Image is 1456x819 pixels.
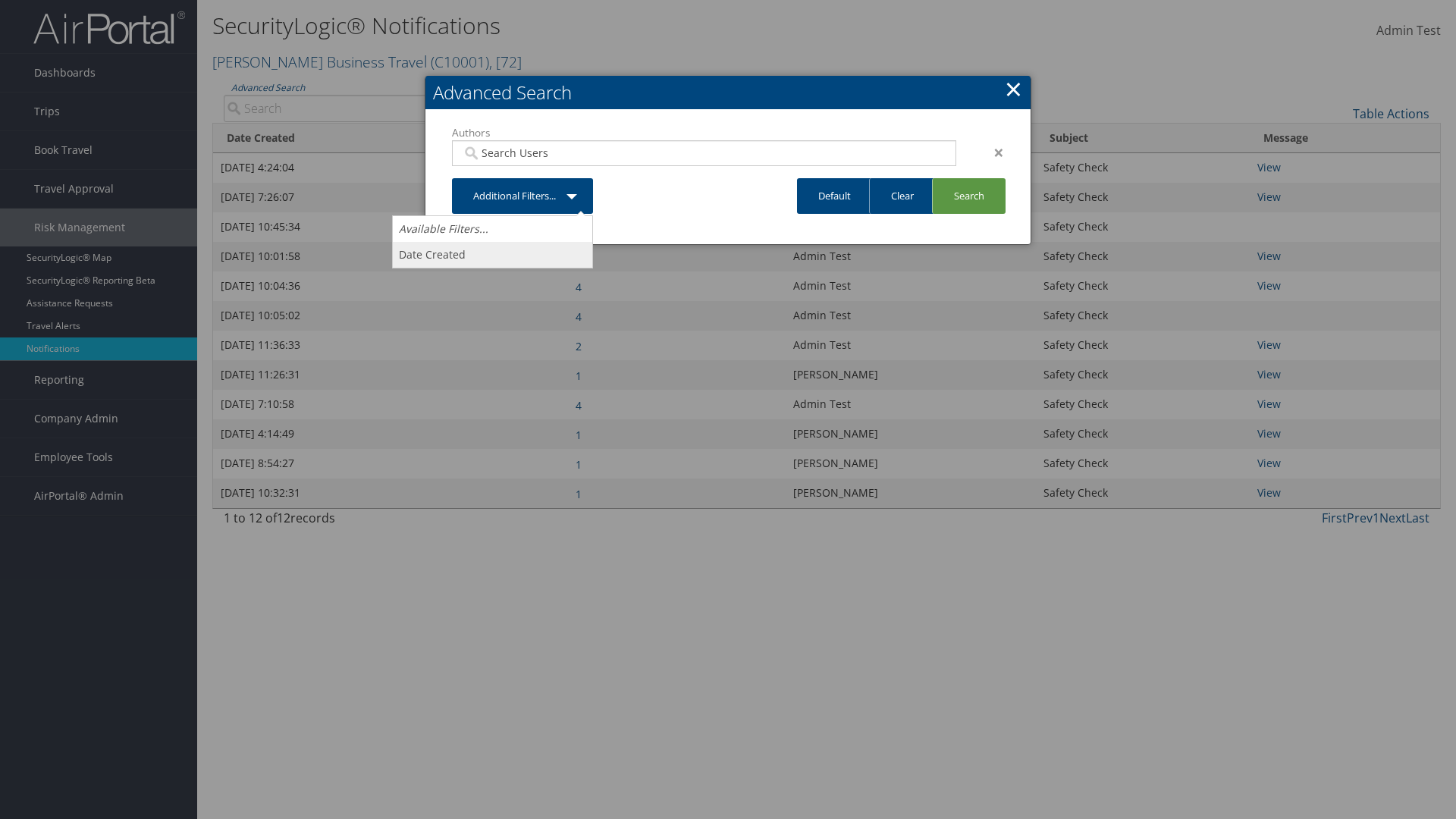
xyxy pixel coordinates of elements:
[452,125,956,140] label: Authors
[399,221,488,236] i: Available Filters...
[462,146,946,161] input: Search Users
[869,178,935,214] a: Clear
[932,178,1006,214] a: Search
[452,178,593,214] a: Additional Filters...
[797,178,872,214] a: Default
[1005,74,1022,104] a: Close
[393,242,592,268] a: Date Created
[968,143,1015,162] div: ×
[425,76,1031,109] h2: Advanced Search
